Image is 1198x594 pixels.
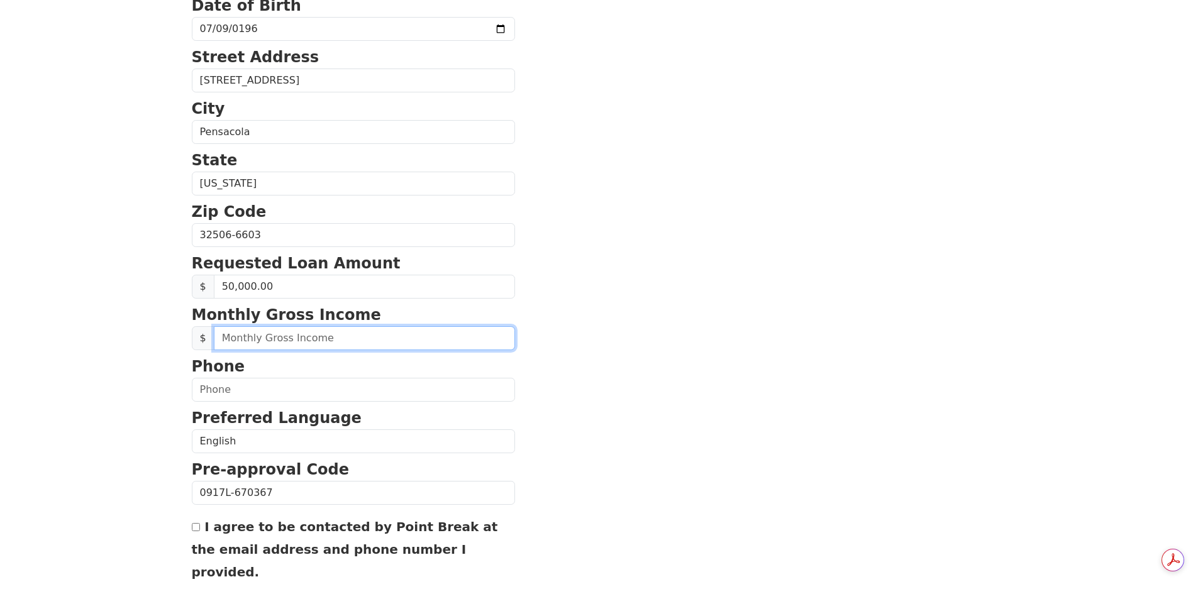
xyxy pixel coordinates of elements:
[192,48,319,66] strong: Street Address
[214,275,515,299] input: Requested Loan Amount
[192,69,515,92] input: Street Address
[192,326,214,350] span: $
[192,223,515,247] input: Zip Code
[214,326,515,350] input: Monthly Gross Income
[192,203,267,221] strong: Zip Code
[192,378,515,402] input: Phone
[192,461,350,478] strong: Pre-approval Code
[192,304,515,326] p: Monthly Gross Income
[192,255,401,272] strong: Requested Loan Amount
[192,100,225,118] strong: City
[192,481,515,505] input: Pre-approval Code
[192,120,515,144] input: City
[192,151,238,169] strong: State
[192,275,214,299] span: $
[192,358,245,375] strong: Phone
[192,409,362,427] strong: Preferred Language
[192,519,498,580] label: I agree to be contacted by Point Break at the email address and phone number I provided.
